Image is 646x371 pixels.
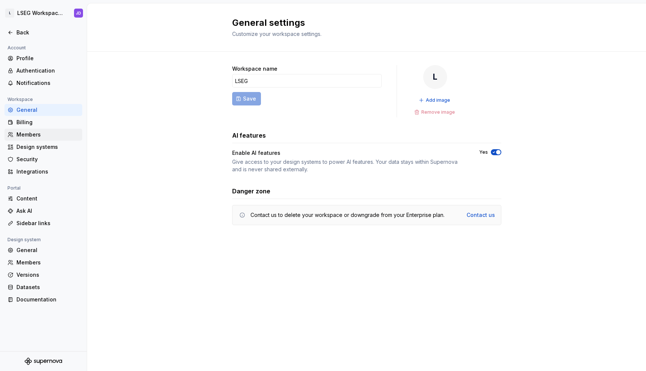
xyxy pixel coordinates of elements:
a: Content [4,193,82,205]
div: Billing [16,119,79,126]
div: Back [16,29,79,36]
svg: Supernova Logo [25,358,62,365]
div: L [423,65,447,89]
div: Security [16,156,79,163]
div: JD [76,10,81,16]
a: General [4,104,82,116]
a: General [4,244,82,256]
button: Add image [416,95,453,105]
a: Authentication [4,65,82,77]
a: Billing [4,116,82,128]
div: Enable AI features [232,149,280,157]
div: Members [16,259,79,266]
a: Security [4,153,82,165]
div: Ask AI [16,207,79,215]
a: Members [4,257,82,269]
div: Sidebar links [16,220,79,227]
a: Contact us [467,211,495,219]
h2: General settings [232,17,492,29]
h3: AI features [232,131,266,140]
a: Design systems [4,141,82,153]
div: General [16,246,79,254]
a: Members [4,129,82,141]
div: L [5,9,14,18]
div: General [16,106,79,114]
a: Sidebar links [4,217,82,229]
div: Workspace [4,95,36,104]
div: Account [4,43,29,52]
a: Datasets [4,281,82,293]
div: Integrations [16,168,79,175]
label: Workspace name [232,65,277,73]
div: Content [16,195,79,202]
a: Documentation [4,294,82,306]
div: LSEG Workspace Design System [17,9,65,17]
a: Versions [4,269,82,281]
div: Documentation [16,296,79,303]
button: LLSEG Workspace Design SystemJD [1,5,85,21]
div: Profile [16,55,79,62]
div: Members [16,131,79,138]
div: Design system [4,235,44,244]
div: Portal [4,184,24,193]
span: Customize your workspace settings. [232,31,322,37]
div: Authentication [16,67,79,74]
h3: Danger zone [232,187,270,196]
label: Yes [479,149,488,155]
div: Versions [16,271,79,279]
a: Integrations [4,166,82,178]
a: Profile [4,52,82,64]
div: Contact us to delete your workspace or downgrade from your Enterprise plan. [250,211,444,219]
div: Notifications [16,79,79,87]
span: Add image [426,97,450,103]
div: Give access to your design systems to power AI features. Your data stays within Supernova and is ... [232,158,466,173]
div: Datasets [16,283,79,291]
a: Back [4,27,82,39]
a: Ask AI [4,205,82,217]
a: Notifications [4,77,82,89]
div: Design systems [16,143,79,151]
